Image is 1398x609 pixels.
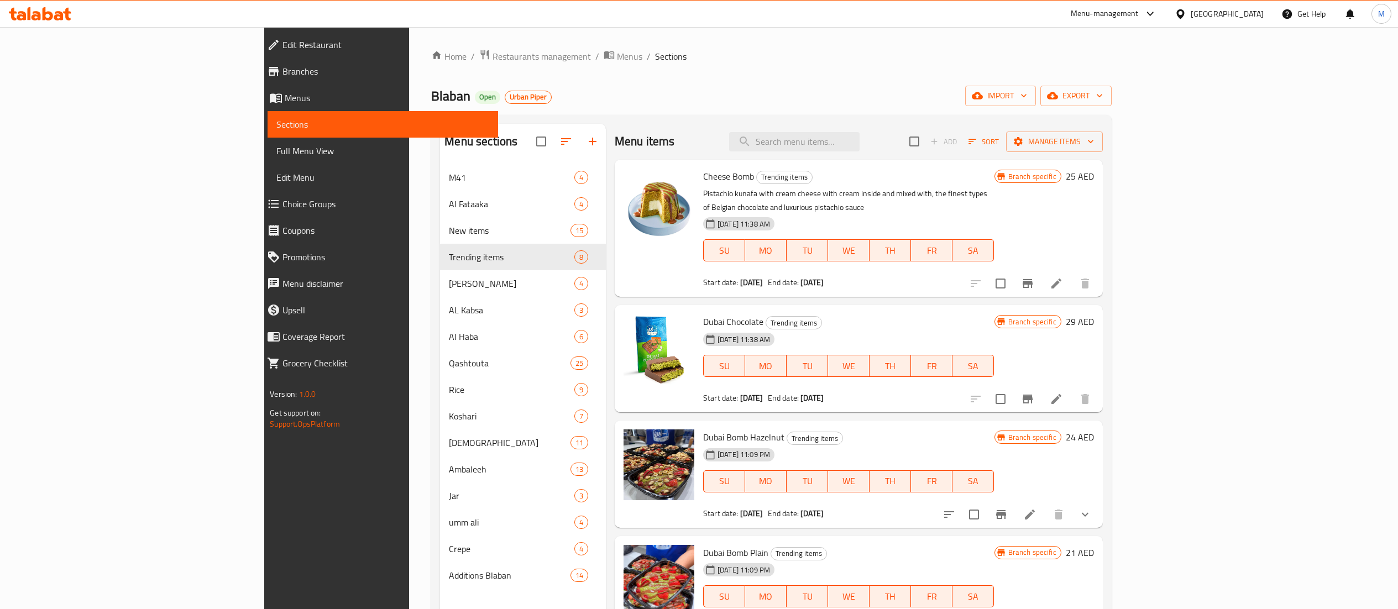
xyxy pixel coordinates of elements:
button: MO [745,355,787,377]
div: Trending items [787,432,843,445]
button: TU [787,355,828,377]
span: Urban Piper [505,92,551,102]
span: 3 [575,491,588,501]
button: SU [703,239,745,261]
a: Promotions [258,244,498,270]
div: Additions Blaban14 [440,562,606,589]
div: Al Fataaka [449,197,574,211]
span: FR [915,358,948,374]
button: show more [1072,501,1098,528]
span: TH [874,243,907,259]
span: Trending items [787,432,842,445]
span: Qashtouta [449,356,570,370]
span: 15 [571,225,588,236]
button: sort-choices [936,501,962,528]
span: Branches [282,65,489,78]
span: Dubai Bomb Hazelnut [703,429,784,445]
span: Select to update [989,387,1012,411]
button: TH [870,470,911,492]
div: items [574,542,588,555]
span: TU [791,473,824,489]
div: Trending items [766,316,822,329]
span: 9 [575,385,588,395]
button: FR [911,239,952,261]
span: Branch specific [1004,317,1061,327]
span: [DATE] 11:09 PM [713,565,774,575]
h6: 25 AED [1066,169,1094,184]
span: Get support on: [270,406,321,420]
div: items [574,171,588,184]
span: End date: [768,506,799,521]
a: Full Menu View [268,138,498,164]
span: Trending items [757,171,812,183]
div: Trending items8 [440,244,606,270]
span: [DATE] 11:09 PM [713,449,774,460]
span: TU [791,358,824,374]
span: Upsell [282,303,489,317]
button: FR [911,585,952,607]
div: Jar [449,489,574,502]
span: Manage items [1015,135,1094,149]
span: WE [832,589,865,605]
div: items [570,436,588,449]
span: Version: [270,387,297,401]
span: [DEMOGRAPHIC_DATA] [449,436,570,449]
button: Branch-specific-item [1014,270,1041,297]
button: WE [828,585,870,607]
span: SA [957,243,989,259]
span: Start date: [703,391,739,405]
a: Edit menu item [1050,392,1063,406]
div: Rice9 [440,376,606,403]
div: items [570,224,588,237]
span: WE [832,243,865,259]
span: 4 [575,172,588,183]
div: New items [449,224,570,237]
span: umm ali [449,516,574,529]
a: Upsell [258,297,498,323]
span: Choice Groups [282,197,489,211]
span: Menus [617,50,642,63]
div: items [570,356,588,370]
span: Dubai Bomb Plain [703,544,768,561]
div: [PERSON_NAME]4 [440,270,606,297]
span: FR [915,473,948,489]
span: AL Kabsa [449,303,574,317]
span: Start date: [703,506,739,521]
button: SA [952,470,994,492]
span: Ambaleeh [449,463,570,476]
p: Pistachio kunafa with cream cheese with cream inside and mixed with, the finest types of Belgian ... [703,187,994,214]
span: 4 [575,199,588,209]
button: Sort [966,133,1002,150]
button: MO [745,470,787,492]
a: Menu disclaimer [258,270,498,297]
span: 6 [575,332,588,342]
div: [DEMOGRAPHIC_DATA]11 [440,429,606,456]
span: Trending items [766,317,821,329]
a: Coupons [258,217,498,244]
span: Start date: [703,275,739,290]
div: items [574,410,588,423]
span: Additions Blaban [449,569,570,582]
span: [PERSON_NAME] [449,277,574,290]
span: M41 [449,171,574,184]
b: [DATE] [740,391,763,405]
a: Edit menu item [1050,277,1063,290]
span: WE [832,473,865,489]
span: 4 [575,544,588,554]
a: Choice Groups [258,191,498,217]
span: Menu disclaimer [282,277,489,290]
span: Rice [449,383,574,396]
span: End date: [768,275,799,290]
b: [DATE] [800,275,824,290]
button: MO [745,239,787,261]
span: Sections [655,50,687,63]
div: Jar3 [440,482,606,509]
span: Sort [968,135,999,148]
div: M414 [440,164,606,191]
div: Crepe4 [440,535,606,562]
div: [GEOGRAPHIC_DATA] [1191,8,1264,20]
span: Branch specific [1004,547,1061,558]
